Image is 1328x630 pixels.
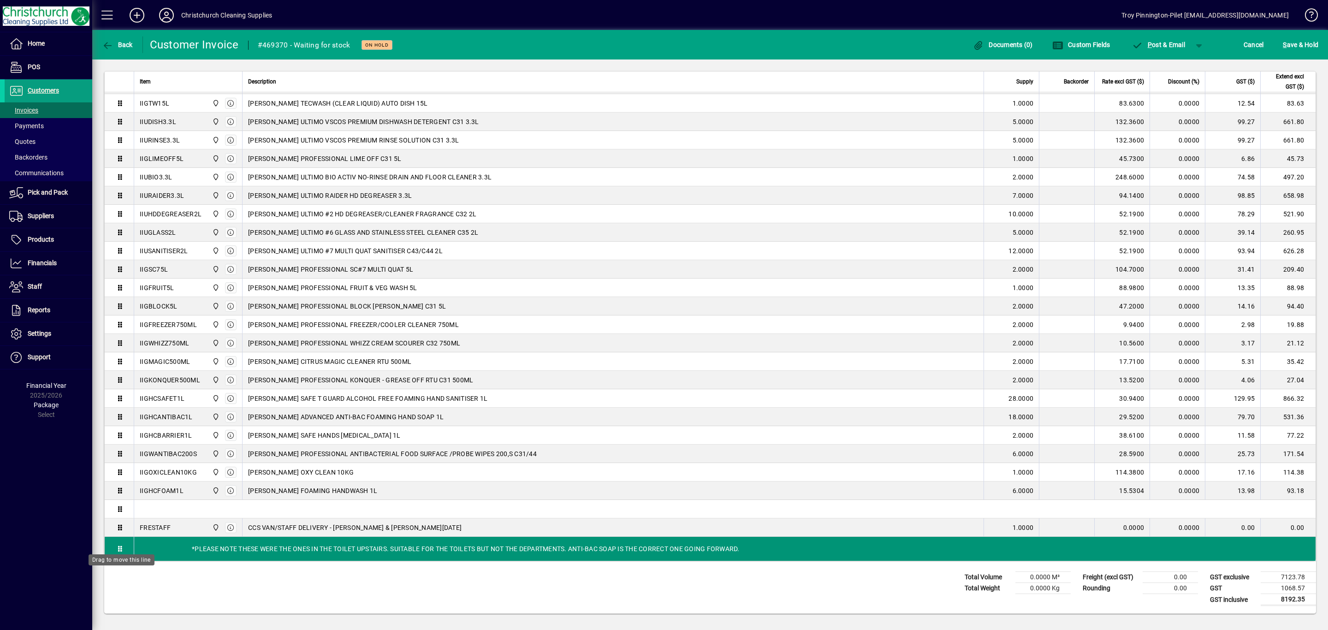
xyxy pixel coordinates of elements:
span: Discount (%) [1168,77,1199,87]
td: 99.27 [1205,131,1260,149]
span: 2.0000 [1013,302,1034,311]
span: [PERSON_NAME] PROFESSIONAL WHIZZ CREAM SCOURER C32 750ML [248,339,460,348]
button: Custom Fields [1050,36,1113,53]
td: GST inclusive [1205,594,1261,606]
span: [PERSON_NAME] OXY CLEAN 10KG [248,468,354,477]
span: 1.0000 [1013,468,1034,477]
div: Christchurch Cleaning Supplies [181,8,272,23]
td: 4.06 [1205,371,1260,389]
td: 98.85 [1205,186,1260,205]
span: [PERSON_NAME] ULTIMO VSCOS PREMIUM RINSE SOLUTION C31 3.3L [248,136,459,145]
span: [PERSON_NAME] ULTIMO BIO ACTIV NO-RINSE DRAIN AND FLOOR CLEANER 3.3L [248,172,492,182]
span: Christchurch Cleaning Supplies Ltd [210,246,220,256]
a: Products [5,228,92,251]
div: IIGHCBARRIER1L [140,431,192,440]
span: Christchurch Cleaning Supplies Ltd [210,154,220,164]
span: Package [34,401,59,409]
span: 2.0000 [1013,339,1034,348]
div: IIGFRUIT5L [140,283,174,292]
td: 0.00 [1143,583,1198,594]
td: 5.31 [1205,352,1260,371]
td: 0.0000 [1150,205,1205,223]
td: GST [1205,583,1261,594]
td: 1068.57 [1261,583,1316,594]
td: 0.0000 [1150,518,1205,537]
span: 12.0000 [1008,246,1033,256]
span: 10.0000 [1008,209,1033,219]
div: Customer Invoice [150,37,239,52]
span: 2.0000 [1013,320,1034,329]
div: 45.7300 [1100,154,1144,163]
td: 521.90 [1260,205,1316,223]
td: 0.0000 [1150,260,1205,279]
div: 15.5304 [1100,486,1144,495]
span: Products [28,236,54,243]
td: Total Weight [960,583,1015,594]
span: Supply [1016,77,1033,87]
td: 13.98 [1205,481,1260,500]
span: Christchurch Cleaning Supplies Ltd [210,393,220,404]
a: Communications [5,165,92,181]
span: 2.0000 [1013,431,1034,440]
td: 0.00 [1143,572,1198,583]
span: Christchurch Cleaning Supplies Ltd [210,338,220,348]
td: 77.22 [1260,426,1316,445]
a: Financials [5,252,92,275]
td: 8192.35 [1261,594,1316,606]
td: 0.00 [1260,518,1316,537]
td: 19.88 [1260,315,1316,334]
div: 28.5900 [1100,449,1144,458]
a: POS [5,56,92,79]
span: On hold [365,42,389,48]
div: 52.1900 [1100,246,1144,256]
span: [PERSON_NAME] ULTIMO #7 MULTI QUAT SANITISER C43/C44 2L [248,246,443,256]
span: Christchurch Cleaning Supplies Ltd [210,264,220,274]
td: 114.38 [1260,463,1316,481]
td: 260.95 [1260,223,1316,242]
td: 93.94 [1205,242,1260,260]
a: Pick and Pack [5,181,92,204]
td: 3.17 [1205,334,1260,352]
span: S [1283,41,1286,48]
td: 866.32 [1260,389,1316,408]
a: Payments [5,118,92,134]
div: IIGSC75L [140,265,168,274]
td: 93.18 [1260,481,1316,500]
td: 209.40 [1260,260,1316,279]
td: Freight (excl GST) [1078,572,1143,583]
a: Home [5,32,92,55]
span: Christchurch Cleaning Supplies Ltd [210,523,220,533]
a: Invoices [5,102,92,118]
span: 2.0000 [1013,375,1034,385]
span: Support [28,353,51,361]
td: 21.12 [1260,334,1316,352]
a: Quotes [5,134,92,149]
span: 1.0000 [1013,523,1034,532]
td: 0.0000 [1150,408,1205,426]
td: 0.0000 [1150,445,1205,463]
td: 0.0000 [1150,481,1205,500]
span: Christchurch Cleaning Supplies Ltd [210,412,220,422]
div: 10.5600 [1100,339,1144,348]
td: 0.00 [1205,518,1260,537]
span: [PERSON_NAME] CITRUS MAGIC CLEANER RTU 500ML [248,357,411,366]
td: 0.0000 [1150,426,1205,445]
span: Christchurch Cleaning Supplies Ltd [210,135,220,145]
span: Rate excl GST ($) [1102,77,1144,87]
div: IIURINSE3.3L [140,136,180,145]
span: 6.0000 [1013,449,1034,458]
span: [PERSON_NAME] SAFE T GUARD ALCOHOL FREE FOAMING HAND SANITISER 1L [248,394,487,403]
span: 1.0000 [1013,154,1034,163]
span: Reports [28,306,50,314]
span: Settings [28,330,51,337]
div: 0.0000 [1100,523,1144,532]
div: 88.9800 [1100,283,1144,292]
td: 0.0000 [1150,389,1205,408]
span: Christchurch Cleaning Supplies Ltd [210,117,220,127]
span: Cancel [1244,37,1264,52]
span: 5.0000 [1013,228,1034,237]
span: 5.0000 [1013,136,1034,145]
span: [PERSON_NAME] ULTIMO #2 HD DEGREASER/CLEANER FRAGRANCE C32 2L [248,209,476,219]
span: 6.0000 [1013,486,1034,495]
td: 0.0000 [1150,168,1205,186]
